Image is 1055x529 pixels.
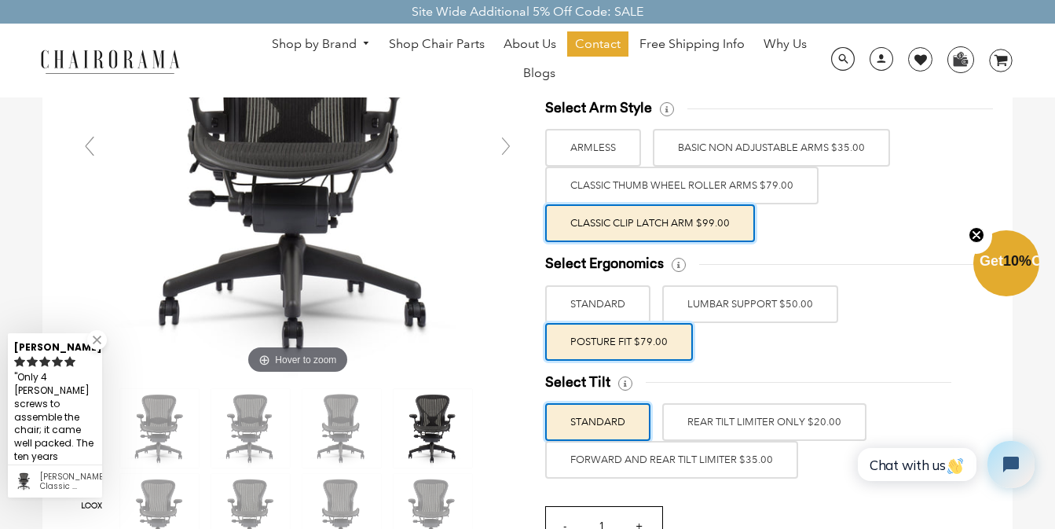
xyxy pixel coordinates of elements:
[545,285,650,323] label: STANDARD
[27,356,38,367] svg: rating icon full
[973,232,1039,298] div: Get10%OffClose teaser
[40,472,96,491] div: Herman Miller Classic Aeron Chair | Black | Size B (Renewed)
[39,356,50,367] svg: rating icon full
[545,323,693,361] label: POSTURE FIT $79.00
[255,31,822,90] nav: DesktopNavigation
[567,31,628,57] a: Contact
[545,167,819,204] label: Classic Thumb Wheel Roller Arms $79.00
[545,403,650,441] label: STANDARD
[389,36,485,53] span: Shop Chair Parts
[662,403,866,441] label: REAR TILT LIMITER ONLY $20.00
[653,129,890,167] label: BASIC NON ADJUSTABLE ARMS $35.00
[545,129,641,167] label: ARMLESS
[211,389,290,468] img: Herman Miller Classic Aeron Chair | Black | Size B (Renewed) - chairorama
[523,65,555,82] span: Blogs
[302,389,381,468] img: Herman Miller Classic Aeron Chair | Black | Size B (Renewed) - chairorama
[662,285,838,323] label: LUMBAR SUPPORT $50.00
[381,31,493,57] a: Shop Chair Parts
[545,373,610,391] span: Select Tilt
[264,32,379,57] a: Shop by Brand
[52,356,63,367] svg: rating icon full
[948,47,973,71] img: WhatsApp_Image_2024-07-12_at_16.23.01.webp
[496,31,564,57] a: About Us
[515,61,563,86] a: Blogs
[120,389,199,468] img: Herman Miller Classic Aeron Chair | Black | Size B (Renewed) - chairorama
[545,99,652,117] span: Select Arm Style
[64,356,75,367] svg: rating icon full
[961,218,992,254] button: Close teaser
[504,36,556,53] span: About Us
[545,204,755,242] label: Classic Clip Latch Arm $99.00
[575,36,621,53] span: Contact
[1003,253,1031,269] span: 10%
[14,335,96,355] div: [PERSON_NAME]
[756,31,815,57] a: Why Us
[14,356,25,367] svg: rating icon full
[545,255,664,273] span: Select Ergonomics
[74,145,522,160] a: Hover to zoom
[31,47,189,75] img: chairorama
[639,36,745,53] span: Free Shipping Info
[632,31,753,57] a: Free Shipping Info
[764,36,807,53] span: Why Us
[545,441,798,479] label: FORWARD AND REAR TILT LIMITER $35.00
[14,369,96,519] div: Only 4 Allen screws to assemble the chair; it came well packed. The ten years warranty is incredi...
[980,253,1052,269] span: Get Off
[841,428,1048,501] iframe: Tidio Chat
[394,389,472,468] img: Herman Miller Classic Aeron Chair | Black | Size B (Renewed) - chairorama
